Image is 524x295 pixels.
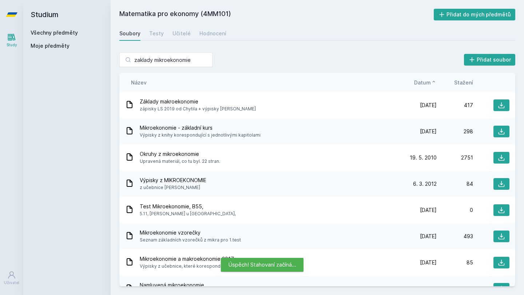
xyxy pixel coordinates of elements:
span: Seznam základních vzorečků z mikra pro 1.test [140,236,241,244]
span: Test Mikroekonomie, B55, [140,203,236,210]
a: Uživatel [1,267,22,289]
div: 85 [437,259,473,266]
span: 5.11, [PERSON_NAME] u [GEOGRAPHIC_DATA], [140,210,236,217]
div: 493 [437,233,473,240]
span: Moje předměty [31,42,70,50]
span: [DATE] [420,128,437,135]
span: 19. 5. 2010 [410,154,437,161]
input: Hledej soubor [119,52,213,67]
span: Mikroekonomie a makroekonomie 2017 [140,255,279,263]
div: 0 [437,206,473,214]
button: Stažení [454,79,473,86]
span: Okruhy z mikroekonomie [140,150,220,158]
button: Datum [414,79,437,86]
div: Učitelé [172,30,191,37]
button: Přidat do mých předmětů [434,9,516,20]
div: Úspěch! Stahovaní začíná… [221,258,303,272]
div: 17 [437,285,473,292]
div: Soubory [119,30,140,37]
a: Study [1,29,22,51]
span: [DATE] [420,102,437,109]
span: [DATE] [420,259,437,266]
span: Datum [414,79,431,86]
div: 84 [437,180,473,188]
div: 2751 [437,154,473,161]
div: 298 [437,128,473,135]
span: Výpisky z knihy korespondující s jednotlivými kapitolami [140,131,261,139]
a: Testy [149,26,164,41]
span: Výpisky z učebnice, které korespondují s jednotlivými kapitolami [140,263,279,270]
span: Mikroekonomie vzorečky [140,229,241,236]
button: Přidat soubor [464,54,516,66]
div: 417 [437,102,473,109]
div: Uživatel [4,280,19,286]
span: [DATE] [420,206,437,214]
span: [DATE] [420,233,437,240]
button: Název [131,79,147,86]
span: Výpisky z MIKROEKONOMIE [140,177,206,184]
span: Namluvená mikroekonomie [140,282,287,289]
span: Základy makroekonomie [140,98,256,105]
span: z učebnice [PERSON_NAME] [140,184,206,191]
span: Mikroekonomie - základní kurs [140,124,261,131]
span: 6. 3. 2012 [413,180,437,188]
a: Všechny předměty [31,29,78,36]
span: zápisky LS 2019 od Chytila + výpisky [PERSON_NAME] [140,105,256,113]
a: Hodnocení [199,26,226,41]
div: Testy [149,30,164,37]
div: Study [7,42,17,48]
h2: Matematika pro ekonomy (4MM101) [119,9,434,20]
a: Soubory [119,26,140,41]
span: 17. 6. 2012 [411,285,437,292]
a: Učitelé [172,26,191,41]
span: Upravená materiál, co tu byl. 22 stran. [140,158,220,165]
div: Hodnocení [199,30,226,37]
